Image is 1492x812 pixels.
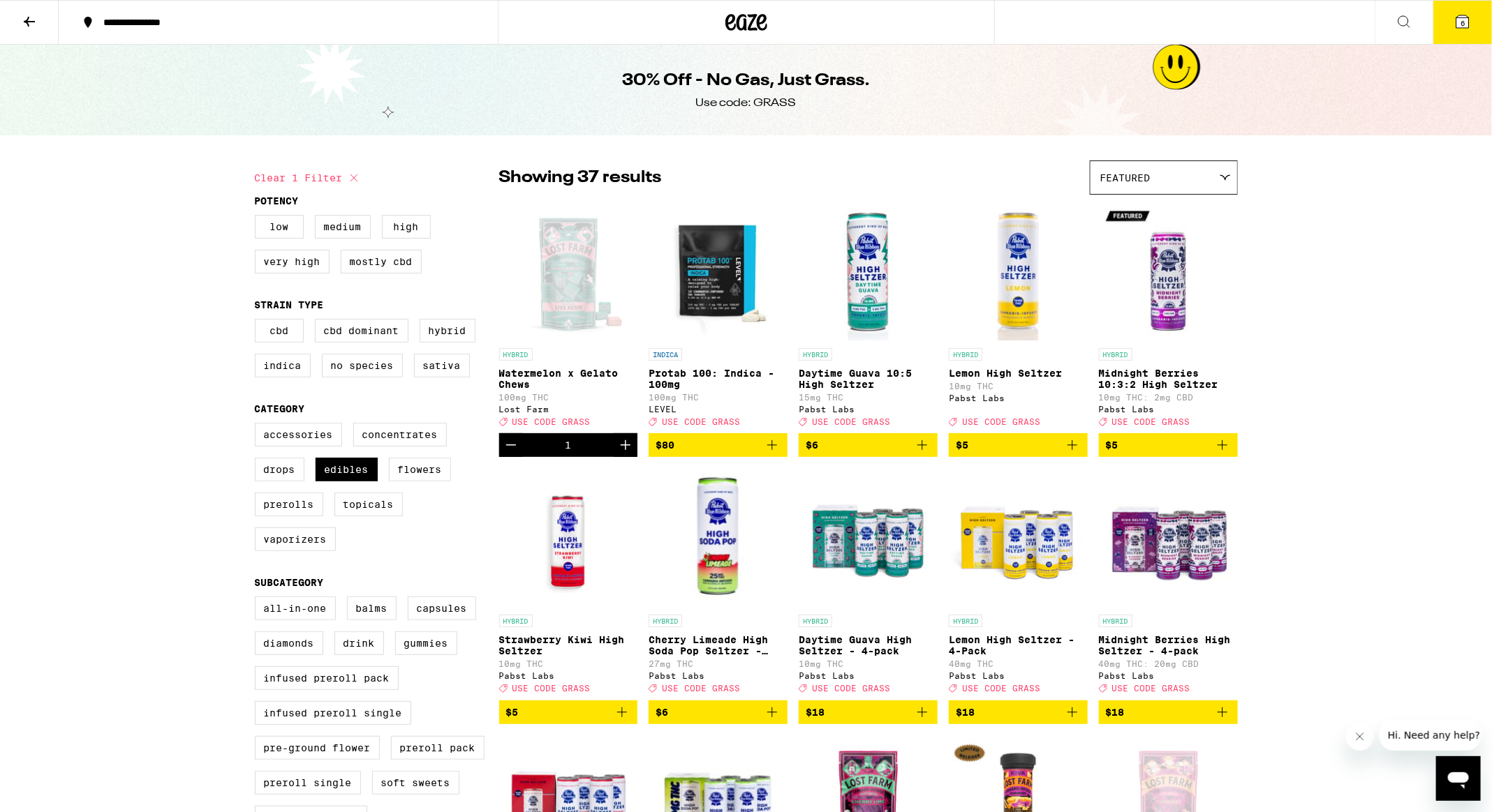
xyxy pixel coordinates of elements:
[1099,368,1238,390] p: Midnight Berries 10:3:2 High Seltzer
[255,160,362,195] button: Clear 1 filter
[255,631,323,655] label: Diamonds
[1099,671,1238,680] div: Pabst Labs
[255,666,399,690] label: Infused Preroll Pack
[649,202,788,341] img: LEVEL - Protab 100: Indica - 100mg
[499,368,638,390] p: Watermelon x Gelato Chews
[255,527,336,551] label: Vaporizers
[799,433,938,457] button: Add to bag
[499,671,638,680] div: Pabst Labs
[334,493,403,516] label: Topicals
[799,700,938,724] button: Add to bag
[949,202,1088,341] img: Pabst Labs - Lemon High Seltzer
[391,736,485,760] label: Preroll Pack
[649,615,682,627] p: HYBRID
[799,405,938,414] div: Pabst Labs
[255,596,336,620] label: All-In-One
[414,354,470,377] label: Sativa
[512,684,591,693] span: USE CODE GRASS
[949,202,1088,433] a: Open page for Lemon High Seltzer from Pabst Labs
[799,202,938,433] a: Open page for Daytime Guava 10:5 High Seltzer from Pabst Labs
[956,439,968,451] span: $5
[1461,19,1465,27] span: 6
[255,195,299,206] legend: Potency
[347,596,397,620] label: Balms
[322,354,403,377] label: No Species
[1112,684,1190,693] span: USE CODE GRASS
[1106,439,1118,451] span: $5
[649,634,788,656] p: Cherry Limeade High Soda Pop Seltzer - 25mg
[649,700,788,724] button: Add to bag
[799,634,938,656] p: Daytime Guava High Seltzer - 4-pack
[799,368,938,390] p: Daytime Guava 10:5 High Seltzer
[353,423,447,446] label: Concentrates
[389,458,451,481] label: Flowers
[420,319,475,343] label: Hybrid
[799,468,938,608] img: Pabst Labs - Daytime Guava High Seltzer - 4-pack
[662,417,740,426] span: USE CODE GRASS
[255,319,304,343] label: CBD
[1099,468,1238,608] img: Pabst Labs - Midnight Berries High Seltzer - 4-pack
[799,202,938,341] img: Pabst Labs - Daytime Guava 10:5 High Seltzer
[499,634,638,656] p: Strawberry Kiwi High Seltzer
[799,659,938,668] p: 10mg THC
[812,417,890,426] span: USE CODE GRASS
[499,468,638,608] img: Pabst Labs - Strawberry Kiwi High Seltzer
[949,348,982,361] p: HYBRID
[315,215,371,239] label: Medium
[255,493,323,516] label: Prerolls
[799,671,938,680] div: Pabst Labs
[255,771,361,795] label: Preroll Single
[649,659,788,668] p: 27mg THC
[372,771,459,795] label: Soft Sweets
[949,468,1088,608] img: Pabst Labs - Lemon High Seltzer - 4-Pack
[806,707,825,718] span: $18
[949,393,1088,403] div: Pabst Labs
[1099,468,1238,700] a: Open page for Midnight Berries High Seltzer - 4-pack from Pabst Labs
[806,439,818,451] span: $6
[949,382,1088,391] p: 10mg THC
[255,736,380,760] label: Pre-ground Flower
[649,433,788,457] button: Add to bag
[1099,202,1238,341] img: Pabst Labs - Midnight Berries 10:3:2 High Seltzer
[649,468,788,608] img: Pabst Labs - Cherry Limeade High Soda Pop Seltzer - 25mg
[395,631,457,655] label: Gummies
[1100,172,1151,183] span: Featured
[949,468,1088,700] a: Open page for Lemon High Seltzer - 4-Pack from Pabst Labs
[315,319,408,343] label: CBD Dominant
[962,417,1040,426] span: USE CODE GRASS
[656,707,668,718] span: $6
[962,684,1040,693] span: USE CODE GRASS
[499,659,638,668] p: 10mg THC
[656,439,674,451] span: $80
[956,707,975,718] span: $18
[1106,707,1125,718] span: $18
[341,250,422,273] label: Mostly CBD
[1099,700,1238,724] button: Add to bag
[949,634,1088,656] p: Lemon High Seltzer - 4-Pack
[255,701,411,725] label: Infused Preroll Single
[799,348,832,361] p: HYBRID
[512,417,591,426] span: USE CODE GRASS
[1099,615,1132,627] p: HYBRID
[649,671,788,680] div: Pabst Labs
[1099,393,1238,402] p: 10mg THC: 2mg CBD
[255,423,342,446] label: Accessories
[649,393,788,402] p: 100mg THC
[255,577,324,588] legend: Subcategory
[382,215,431,239] label: High
[1099,405,1238,414] div: Pabst Labs
[499,348,533,361] p: HYBRID
[649,405,788,414] div: LEVEL
[316,458,378,481] label: Edibles
[662,684,740,693] span: USE CODE GRASS
[255,403,305,414] legend: Category
[614,433,637,457] button: Increment
[565,439,571,451] div: 1
[1099,433,1238,457] button: Add to bag
[949,700,1088,724] button: Add to bag
[696,96,797,111] div: Use code: GRASS
[255,354,311,377] label: Indica
[649,348,682,361] p: INDICA
[334,631,384,655] label: Drink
